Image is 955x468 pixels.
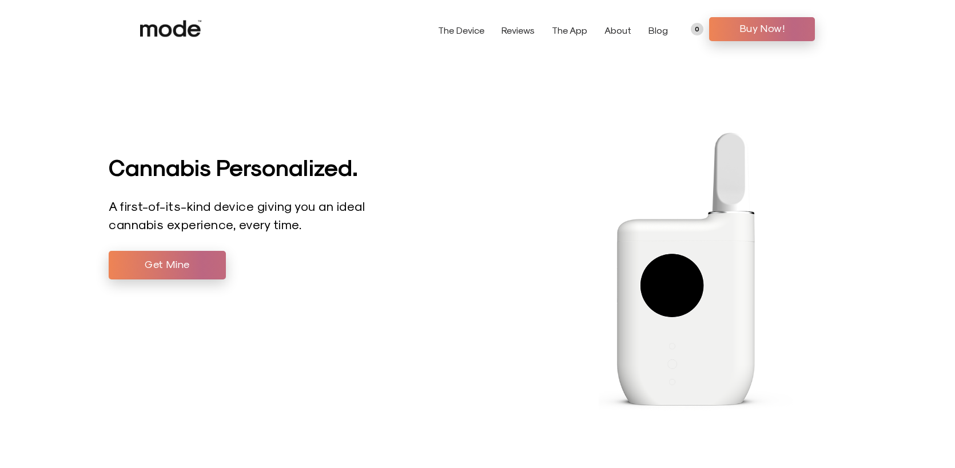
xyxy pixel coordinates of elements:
[691,23,703,35] a: 0
[709,17,815,41] a: Buy Now!
[109,197,369,234] p: A first-of-its-kind device giving you an ideal cannabis experience, every time.
[648,25,668,35] a: Blog
[109,153,465,180] h1: Cannabis Personalized.
[117,255,217,273] span: Get Mine
[502,25,535,35] a: Reviews
[109,251,226,279] a: Get Mine
[438,25,484,35] a: The Device
[718,19,806,37] span: Buy Now!
[552,25,587,35] a: The App
[604,25,631,35] a: About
